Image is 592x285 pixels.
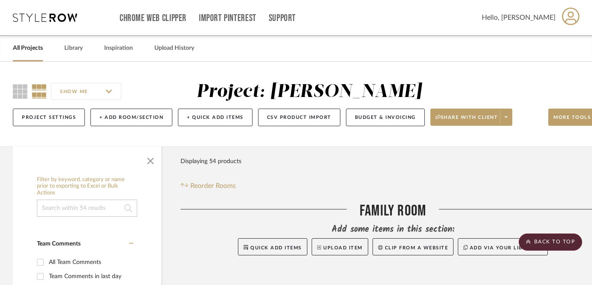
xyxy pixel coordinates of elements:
button: + Add Room/Section [90,109,172,126]
div: Team Comments in last day [49,270,131,283]
button: + Quick Add Items [178,109,252,126]
a: All Projects [13,42,43,54]
button: Clip from a website [373,238,454,255]
input: Search within 54 results [37,200,137,217]
span: Share with client [436,114,498,127]
span: Quick Add Items [250,246,302,250]
span: Hello, [PERSON_NAME] [482,12,556,23]
div: All Team Comments [49,255,131,269]
a: Chrome Web Clipper [120,15,186,22]
a: Library [64,42,83,54]
scroll-to-top-button: BACK TO TOP [519,233,582,251]
h6: Filter by keyword, category or name prior to exporting to Excel or Bulk Actions [37,176,137,197]
button: Upload Item [312,238,368,255]
button: Project Settings [13,109,85,126]
a: Import Pinterest [199,15,256,22]
button: CSV Product Import [258,109,340,126]
span: Reorder Rooms [190,181,236,191]
span: More tools [553,114,591,127]
a: Upload History [154,42,194,54]
a: Inspiration [104,42,133,54]
button: Budget & Invoicing [346,109,425,126]
button: Add via your libraries [458,238,548,255]
a: Support [269,15,296,22]
span: Team Comments [37,241,81,247]
div: Displaying 54 products [180,153,241,170]
button: Quick Add Items [238,238,307,255]
div: Project: [PERSON_NAME] [196,83,422,101]
button: Share with client [430,109,513,126]
button: Reorder Rooms [180,181,236,191]
button: Close [142,151,159,168]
